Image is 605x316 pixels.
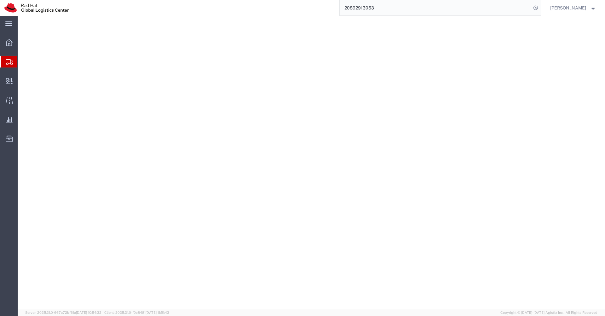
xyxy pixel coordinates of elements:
[104,311,169,314] span: Client: 2025.21.0-f0c8481
[550,4,596,12] button: [PERSON_NAME]
[340,0,531,15] input: Search for shipment number, reference number
[146,311,169,314] span: [DATE] 11:51:43
[550,4,586,11] span: Nilesh Shinde
[4,3,69,13] img: logo
[76,311,101,314] span: [DATE] 10:54:32
[25,311,101,314] span: Server: 2025.21.0-667a72bf6fa
[500,310,597,315] span: Copyright © [DATE]-[DATE] Agistix Inc., All Rights Reserved
[18,16,605,309] iframe: FS Legacy Container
